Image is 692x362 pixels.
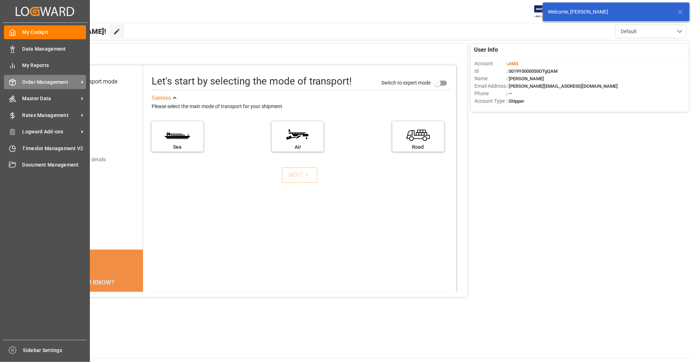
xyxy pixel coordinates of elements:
span: Rates Management [22,112,79,119]
img: Exertis%20JAM%20-%20Email%20Logo.jpg_1722504956.jpg [534,5,559,18]
div: Road [396,143,441,151]
div: NEXT [289,171,310,179]
span: : Shipper [507,98,524,104]
a: Data Management [4,42,86,56]
button: open menu [615,25,687,38]
div: Please select the main mode of transport for your shipment. [152,102,451,111]
span: Email Address [474,82,507,90]
span: Logward Add-ons [22,128,79,136]
span: Phone [474,90,507,97]
span: User Info [474,46,498,54]
span: Sidebar Settings [23,347,87,354]
span: Name [474,75,507,82]
span: Id [474,67,507,75]
span: Hello [PERSON_NAME]! [30,25,106,38]
span: Document Management [22,161,86,169]
div: See less [152,94,171,102]
div: Let's start by selecting the mode of transport! [152,74,352,89]
span: : [PERSON_NAME] [507,76,544,81]
button: next slide / item [133,290,143,350]
span: Account [474,60,507,67]
span: : [507,61,518,66]
div: The energy needed to power one large container ship across the ocean in a single day is the same ... [47,290,134,341]
span: JIMS [508,61,518,66]
div: Sea [155,143,200,151]
span: Order Management [22,78,79,86]
div: DID YOU KNOW? [39,275,143,290]
span: : [PERSON_NAME][EMAIL_ADDRESS][DOMAIN_NAME] [507,83,618,89]
span: My Cockpit [22,29,86,36]
span: My Reports [22,62,86,69]
div: Air [275,143,320,151]
span: Switch to expert mode [381,80,431,86]
div: Welcome, [PERSON_NAME] [548,8,671,16]
span: Default [621,28,637,35]
a: My Reports [4,58,86,72]
a: Document Management [4,158,86,172]
span: Timeslot Management V2 [22,145,86,152]
span: Account Type [474,97,507,105]
span: : 0019Y0000050OTgQAM [507,68,558,74]
a: Timeslot Management V2 [4,141,86,155]
span: Data Management [22,45,86,53]
button: NEXT [282,167,317,183]
span: Master Data [22,95,79,102]
span: : — [507,91,512,96]
a: My Cockpit [4,25,86,39]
